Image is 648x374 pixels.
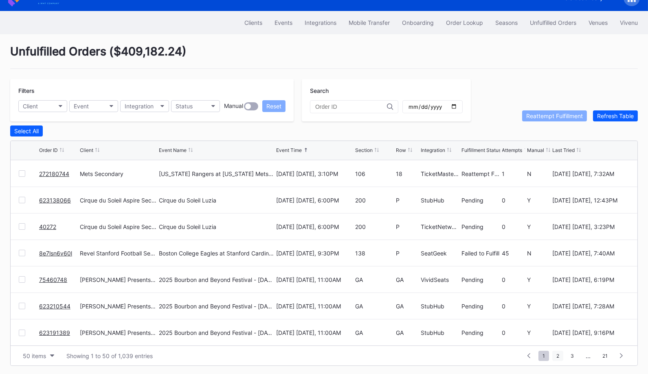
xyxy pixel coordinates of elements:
[120,100,169,112] button: Integration
[396,223,419,230] div: P
[502,303,525,310] div: 0
[159,329,275,336] div: 2025 Bourbon and Beyond Festival - [DATE] ([PERSON_NAME], Goo Goo Dolls, [PERSON_NAME])
[461,147,501,153] div: Fulfillment Status
[502,276,525,283] div: 0
[461,223,500,230] div: Pending
[552,170,629,177] div: [DATE] [DATE], 7:32AM
[396,170,419,177] div: 18
[495,19,518,26] div: Seasons
[80,170,157,177] div: Mets Secondary
[502,223,525,230] div: 0
[355,329,394,336] div: GA
[421,197,459,204] div: StubHub
[524,15,582,30] button: Unfulfilled Orders
[80,276,157,283] div: [PERSON_NAME] Presents Secondary
[502,329,525,336] div: 0
[305,19,336,26] div: Integrations
[527,329,550,336] div: Y
[593,110,638,121] button: Refresh Table
[10,125,43,136] button: Select All
[597,112,634,119] div: Refresh Table
[421,276,459,283] div: VividSeats
[502,147,523,153] div: Attempts
[39,197,71,204] a: 623138066
[276,223,353,230] div: [DATE] [DATE], 6:00PM
[276,303,353,310] div: [DATE] [DATE], 11:00AM
[349,19,390,26] div: Mobile Transfer
[552,303,629,310] div: [DATE] [DATE], 7:28AM
[446,19,483,26] div: Order Lookup
[421,147,445,153] div: Integration
[39,276,67,283] a: 75460748
[614,15,644,30] button: Vivenu
[66,352,153,359] div: Showing 1 to 50 of 1,039 entries
[355,197,394,204] div: 200
[80,147,93,153] div: Client
[80,303,157,310] div: [PERSON_NAME] Presents Secondary
[396,303,419,310] div: GA
[421,223,459,230] div: TicketNetwork
[552,276,629,283] div: [DATE] [DATE], 6:19PM
[276,197,353,204] div: [DATE] [DATE], 6:00PM
[276,276,353,283] div: [DATE] [DATE], 11:00AM
[552,147,575,153] div: Last Tried
[582,15,614,30] button: Venues
[355,170,394,177] div: 106
[396,250,419,257] div: P
[276,147,302,153] div: Event Time
[355,223,394,230] div: 200
[527,276,550,283] div: Y
[39,303,70,310] a: 623210544
[80,223,157,230] div: Cirque du Soleil Aspire Secondary
[39,170,69,177] a: 272180744
[159,197,216,204] div: Cirque du Soleil Luzia
[39,329,70,336] a: 623191389
[396,329,419,336] div: GA
[14,128,39,134] div: Select All
[461,276,500,283] div: Pending
[159,276,275,283] div: 2025 Bourbon and Beyond Festival - [DATE] ([PERSON_NAME], Goo Goo Dolls, [PERSON_NAME])
[502,197,525,204] div: 0
[440,15,489,30] button: Order Lookup
[299,15,343,30] button: Integrations
[10,44,638,69] div: Unfulfilled Orders ( $409,182.24 )
[527,303,550,310] div: Y
[224,102,243,110] div: Manual
[39,147,58,153] div: Order ID
[421,329,459,336] div: StubHub
[80,250,157,257] div: Revel Stanford Football Secondary
[552,223,629,230] div: [DATE] [DATE], 3:23PM
[171,100,220,112] button: Status
[598,351,612,361] span: 21
[343,15,396,30] button: Mobile Transfer
[461,303,500,310] div: Pending
[23,352,46,359] div: 50 items
[502,170,525,177] div: 1
[522,110,587,121] button: Reattempt Fulfillment
[421,170,459,177] div: TicketMasterResale
[580,352,597,359] div: ...
[80,329,157,336] div: [PERSON_NAME] Presents Secondary
[489,15,524,30] button: Seasons
[276,170,353,177] div: [DATE] [DATE], 3:10PM
[315,103,387,110] input: Order ID
[527,197,550,204] div: Y
[355,250,394,257] div: 138
[552,250,629,257] div: [DATE] [DATE], 7:40AM
[244,19,262,26] div: Clients
[268,15,299,30] button: Events
[402,19,434,26] div: Onboarding
[125,103,154,110] div: Integration
[527,170,550,177] div: N
[396,276,419,283] div: GA
[502,250,525,257] div: 45
[461,170,500,177] div: Reattempt Fulfillment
